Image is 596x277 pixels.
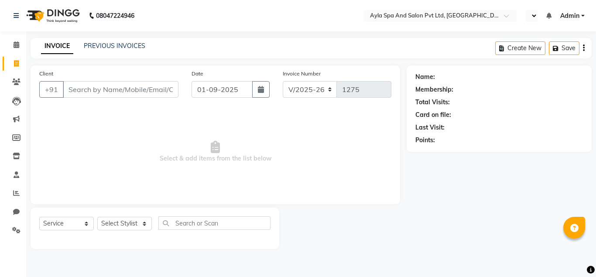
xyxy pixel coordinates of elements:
[96,3,134,28] b: 08047224946
[158,216,271,230] input: Search or Scan
[192,70,203,78] label: Date
[549,41,579,55] button: Save
[559,242,587,268] iframe: chat widget
[415,123,445,132] div: Last Visit:
[41,38,73,54] a: INVOICE
[415,85,453,94] div: Membership:
[415,98,450,107] div: Total Visits:
[84,42,145,50] a: PREVIOUS INVOICES
[560,11,579,21] span: Admin
[495,41,545,55] button: Create New
[22,3,82,28] img: logo
[39,70,53,78] label: Client
[39,81,64,98] button: +91
[63,81,178,98] input: Search by Name/Mobile/Email/Code
[39,108,391,195] span: Select & add items from the list below
[415,110,451,120] div: Card on file:
[283,70,321,78] label: Invoice Number
[415,136,435,145] div: Points:
[415,72,435,82] div: Name:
